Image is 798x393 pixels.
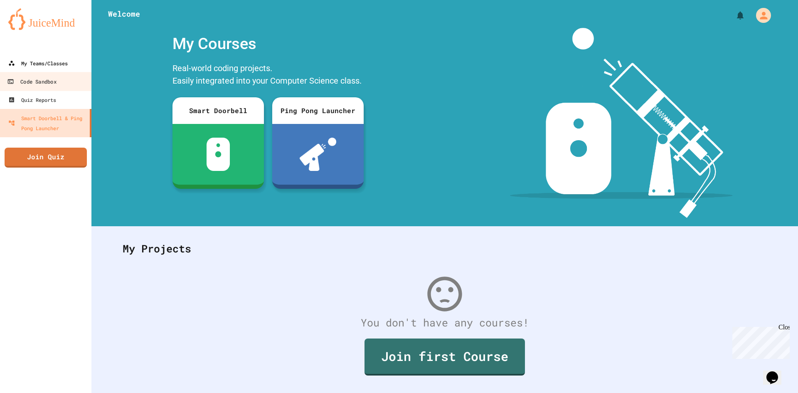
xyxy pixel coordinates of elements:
img: logo-orange.svg [8,8,83,30]
div: Code Sandbox [7,77,56,87]
iframe: chat widget [763,360,790,385]
div: You don't have any courses! [114,315,775,331]
div: Real-world coding projects. Easily integrated into your Computer Science class. [168,60,368,91]
div: My Courses [168,28,368,60]
a: Join first Course [365,339,525,376]
div: My Notifications [720,8,747,22]
div: Chat with us now!Close [3,3,57,53]
div: Ping Pong Launcher [272,97,364,124]
div: Quiz Reports [8,95,56,105]
div: Smart Doorbell [172,97,264,124]
div: Smart Doorbell & Ping Pong Launcher [8,113,86,133]
div: My Teams/Classes [8,58,68,68]
div: My Account [747,6,773,25]
a: Join Quiz [5,148,87,168]
iframe: chat widget [729,324,790,359]
img: ppl-with-ball.png [300,138,337,171]
img: sdb-white.svg [207,138,230,171]
img: banner-image-my-projects.png [510,28,733,218]
div: My Projects [114,232,775,265]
